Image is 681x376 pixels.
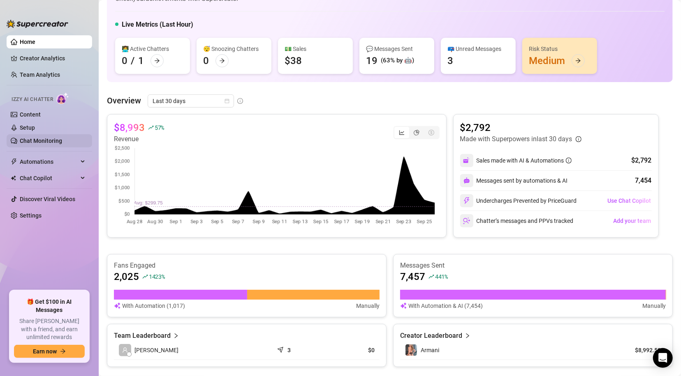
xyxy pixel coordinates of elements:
span: arrow-right [219,58,225,64]
span: info-circle [576,136,581,142]
span: pie-chart [414,130,419,135]
article: $0 [331,346,375,354]
div: 0 [122,54,127,67]
img: svg%3e [463,217,470,225]
span: rise [142,274,148,280]
div: 7,454 [635,176,652,186]
span: Last 30 days [153,95,229,107]
span: 🎁 Get $100 in AI Messages [14,298,85,314]
span: rise [429,274,434,280]
img: svg%3e [114,301,120,310]
img: svg%3e [400,301,407,310]
span: Izzy AI Chatter [12,96,53,103]
span: 1423 % [149,273,165,280]
span: thunderbolt [11,158,17,165]
img: logo-BBDzfeDw.svg [7,20,68,28]
article: 3 [287,346,291,354]
article: $2,792 [460,121,581,134]
div: Chatter’s messages and PPVs tracked [460,214,574,227]
a: Creator Analytics [20,52,86,65]
article: Revenue [114,134,164,144]
button: Earn nowarrow-right [14,345,85,358]
div: $2,792 [632,156,652,165]
span: arrow-right [575,58,581,64]
div: 📪 Unread Messages [447,44,509,53]
article: $8,992.58 [623,346,661,354]
div: 😴 Snoozing Chatters [203,44,265,53]
span: info-circle [566,158,572,163]
img: Chat Copilot [11,175,16,181]
div: 1 [138,54,144,67]
article: Team Leaderboard [114,331,171,341]
img: svg%3e [463,177,470,184]
span: 57 % [155,124,164,131]
div: Messages sent by automations & AI [460,174,568,187]
a: Discover Viral Videos [20,196,75,202]
span: right [465,331,470,341]
div: $38 [285,54,302,67]
article: Creator Leaderboard [400,331,462,341]
div: Undercharges Prevented by PriceGuard [460,194,577,207]
span: user [122,347,128,353]
a: Team Analytics [20,71,60,78]
article: Manually [642,301,666,310]
span: right [173,331,179,341]
span: dollar-circle [429,130,434,135]
span: send [277,345,285,353]
span: [PERSON_NAME] [134,346,178,355]
article: Manually [356,301,380,310]
div: 3 [447,54,453,67]
div: 👩‍💻 Active Chatters [122,44,183,53]
article: Messages Sent [400,261,666,270]
span: line-chart [399,130,405,135]
a: Content [20,111,41,118]
img: Armani [405,344,417,356]
span: rise [148,125,154,131]
span: Armani [421,347,439,353]
div: Sales made with AI & Automations [477,156,572,165]
a: Chat Monitoring [20,138,62,144]
span: arrow-right [60,348,66,354]
article: $8,993 [114,121,145,134]
div: Risk Status [529,44,591,53]
div: 💬 Messages Sent [366,44,428,53]
a: Setup [20,124,35,131]
span: Use Chat Copilot [608,197,651,204]
span: info-circle [237,98,243,104]
button: Use Chat Copilot [607,194,652,207]
article: Fans Engaged [114,261,380,270]
span: Add your team [614,218,651,224]
span: calendar [225,99,229,103]
span: Chat Copilot [20,172,78,185]
img: svg%3e [463,197,470,204]
div: 0 [203,54,209,67]
span: Share [PERSON_NAME] with a friend, and earn unlimited rewards [14,317,85,342]
button: Add your team [613,214,652,227]
img: AI Chatter [56,92,69,104]
img: svg%3e [463,157,470,164]
article: With Automation & AI (7,454) [408,301,483,310]
div: (63% by 🤖) [381,56,414,66]
div: 19 [366,54,378,67]
div: segmented control [394,126,440,139]
article: 2,025 [114,270,139,283]
div: Open Intercom Messenger [653,348,673,368]
div: 💵 Sales [285,44,346,53]
h5: Live Metrics (Last Hour) [122,20,193,30]
article: With Automation (1,017) [122,301,185,310]
a: Settings [20,212,42,219]
article: Made with Superpowers in last 30 days [460,134,572,144]
span: Automations [20,155,78,168]
a: Home [20,39,35,45]
span: Earn now [33,348,57,355]
article: 7,457 [400,270,425,283]
span: arrow-right [154,58,160,64]
span: 441 % [435,273,448,280]
article: Overview [107,94,141,107]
